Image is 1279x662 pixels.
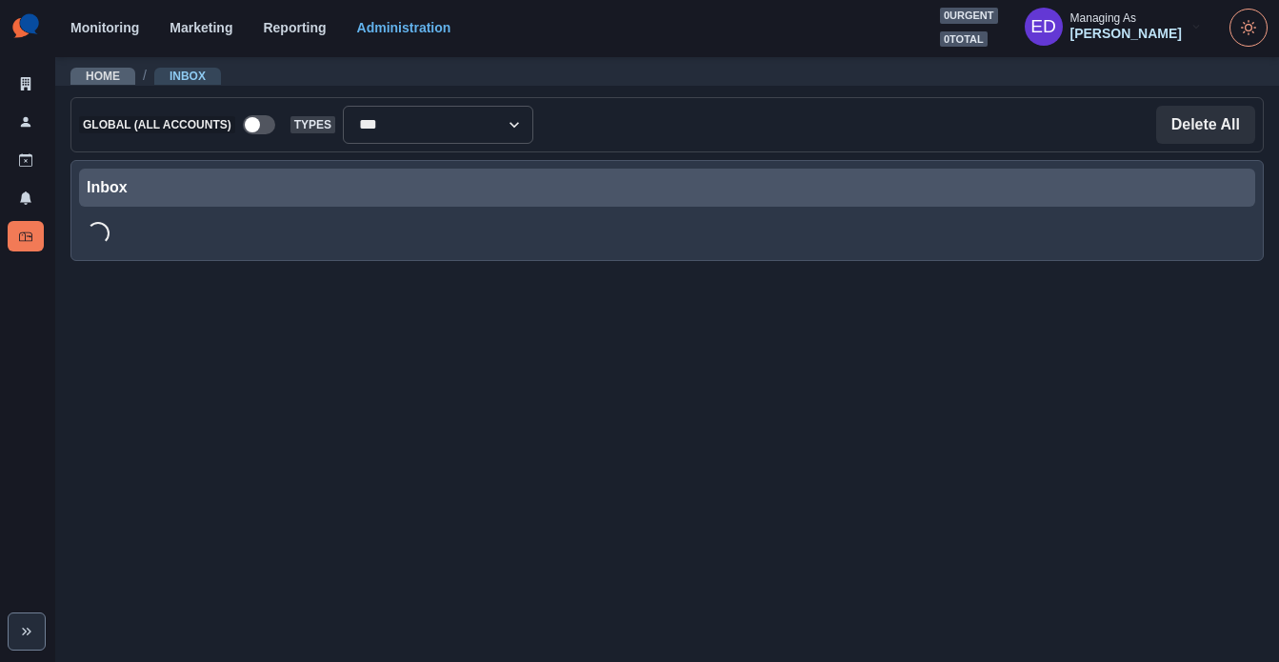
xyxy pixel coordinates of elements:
button: Managing As[PERSON_NAME] [1009,8,1218,46]
div: [PERSON_NAME] [1070,26,1182,42]
span: Global (All Accounts) [79,116,235,133]
button: Toggle Mode [1229,9,1268,47]
div: Elizabeth Dempsey [1030,4,1056,50]
a: Clients [8,69,44,99]
a: Users [8,107,44,137]
a: Notifications [8,183,44,213]
nav: breadcrumb [70,66,221,86]
a: Draft Posts [8,145,44,175]
a: Monitoring [70,20,139,35]
a: Administration [357,20,451,35]
span: / [143,66,147,86]
a: Inbox [8,221,44,251]
button: Delete All [1156,106,1255,144]
button: Expand [8,612,46,651]
span: 0 total [940,31,988,48]
span: 0 urgent [940,8,998,24]
span: Types [290,116,335,133]
a: Marketing [170,20,232,35]
a: Reporting [263,20,326,35]
div: Managing As [1070,11,1136,25]
div: Inbox [87,176,1248,199]
a: Inbox [170,70,206,83]
a: Home [86,70,120,83]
